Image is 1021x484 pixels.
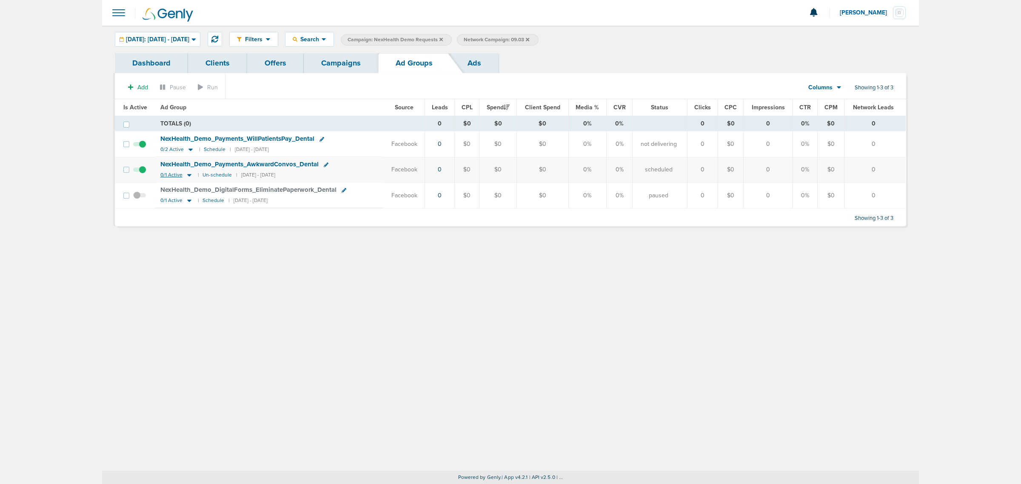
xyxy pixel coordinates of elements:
[123,81,153,94] button: Add
[487,104,510,111] span: Spend
[687,131,718,157] td: 0
[188,53,247,73] a: Clients
[793,182,818,208] td: 0%
[525,104,560,111] span: Client Spend
[479,131,517,157] td: $0
[718,182,744,208] td: $0
[228,197,268,204] small: | [DATE] - [DATE]
[818,131,844,157] td: $0
[517,182,568,208] td: $0
[202,197,224,204] small: Schedule
[155,116,425,131] td: TOTALS (0)
[247,53,304,73] a: Offers
[348,36,443,43] span: Campaign: NexHealth Demo Requests
[818,157,844,182] td: $0
[455,157,479,182] td: $0
[160,186,337,194] span: NexHealth_ Demo_ DigitalForms_ EliminatePaperwork_ Dental
[115,53,188,73] a: Dashboard
[799,104,811,111] span: CTR
[517,131,568,157] td: $0
[844,157,906,182] td: 0
[744,116,793,131] td: 0
[607,157,633,182] td: 0%
[724,104,737,111] span: CPC
[517,116,568,131] td: $0
[853,104,894,111] span: Network Leads
[568,157,607,182] td: 0%
[297,36,322,43] span: Search
[793,131,818,157] td: 0%
[123,104,147,111] span: Is Active
[718,157,744,182] td: $0
[479,182,517,208] td: $0
[855,215,893,222] span: Showing 1-3 of 3
[793,116,818,131] td: 0%
[718,116,744,131] td: $0
[687,116,718,131] td: 0
[529,474,555,480] span: | API v2.5.0
[576,104,599,111] span: Media %
[718,131,744,157] td: $0
[613,104,626,111] span: CVR
[744,182,793,208] td: 0
[425,116,455,131] td: 0
[160,146,184,153] span: 0/2 Active
[455,116,479,131] td: $0
[517,157,568,182] td: $0
[160,197,183,204] span: 0/1 Active
[607,131,633,157] td: 0%
[844,182,906,208] td: 0
[479,116,517,131] td: $0
[204,146,225,153] small: Schedule
[102,474,919,481] p: Powered by Genly.
[844,116,906,131] td: 0
[818,116,844,131] td: $0
[230,146,269,153] small: | [DATE] - [DATE]
[744,157,793,182] td: 0
[694,104,711,111] span: Clicks
[649,191,668,200] span: paused
[304,53,378,73] a: Campaigns
[651,104,668,111] span: Status
[645,165,673,174] span: scheduled
[687,157,718,182] td: 0
[160,160,319,168] span: NexHealth_ Demo_ Payments_ AwkwardConvos_ Dental
[143,8,193,22] img: Genly
[438,192,442,199] a: 0
[432,104,448,111] span: Leads
[384,157,425,182] td: Facebook
[744,131,793,157] td: 0
[395,104,414,111] span: Source
[824,104,838,111] span: CPM
[641,140,677,148] span: not delivering
[384,182,425,208] td: Facebook
[844,131,906,157] td: 0
[840,10,893,16] span: [PERSON_NAME]
[808,83,833,92] span: Columns
[242,36,266,43] span: Filters
[160,104,186,111] span: Ad Group
[236,172,275,178] small: | [DATE] - [DATE]
[455,131,479,157] td: $0
[126,37,189,43] span: [DATE]: [DATE] - [DATE]
[137,84,148,91] span: Add
[818,182,844,208] td: $0
[384,131,425,157] td: Facebook
[793,157,818,182] td: 0%
[160,135,314,142] span: NexHealth_ Demo_ Payments_ WillPatientsPay_ Dental
[855,84,893,91] span: Showing 1-3 of 3
[462,104,473,111] span: CPL
[464,36,529,43] span: Network Campaign: 09.03
[438,140,442,148] a: 0
[450,53,499,73] a: Ads
[607,116,633,131] td: 0%
[568,182,607,208] td: 0%
[568,116,607,131] td: 0%
[378,53,450,73] a: Ad Groups
[568,131,607,157] td: 0%
[502,474,528,480] span: | App v4.2.1
[438,166,442,173] a: 0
